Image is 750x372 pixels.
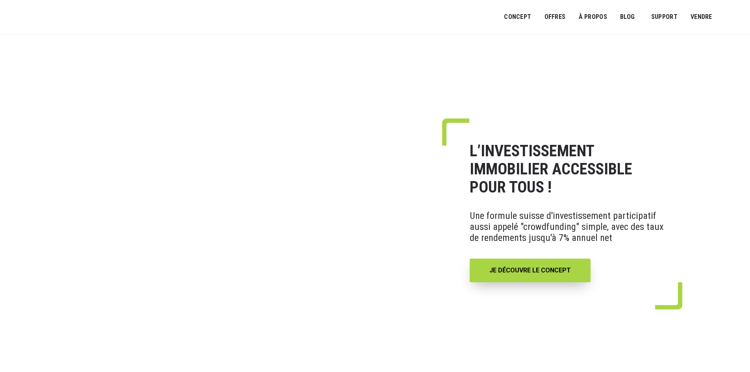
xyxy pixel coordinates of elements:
[685,8,717,26] a: VENDRE
[615,8,640,26] a: Blog
[728,15,735,20] img: Français
[504,7,738,27] nav: Menu principal
[499,8,536,26] a: Concept
[539,8,570,26] a: OFFRES
[47,70,390,354] img: FR-_3__11zon
[646,8,683,26] a: SUPPORT
[470,142,665,196] h1: L’INVESTISSEMENT IMMOBILIER ACCESSIBLE POUR TOUS !
[470,204,665,249] p: Une formule suisse d'investissement participatif aussi appelé "crowdfunding" simple, avec des tau...
[723,9,741,24] a: Passer à
[470,259,591,282] a: JE DÉCOUVRE LE CONCEPT
[573,8,612,26] a: À PROPOS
